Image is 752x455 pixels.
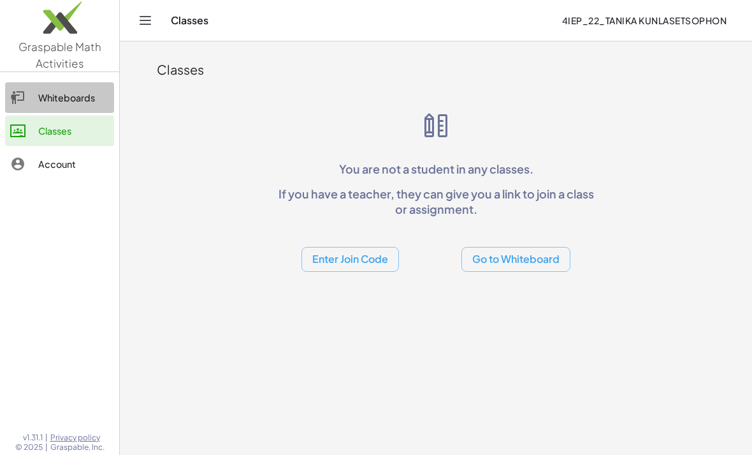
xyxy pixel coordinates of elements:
[135,10,155,31] button: Toggle navigation
[157,61,715,78] div: Classes
[273,161,599,176] p: You are not a student in any classes.
[551,9,737,32] button: 4IEP_22_Tanika Kunlasetsophon
[38,156,109,172] div: Account
[38,90,109,105] div: Whiteboards
[5,149,114,179] a: Account
[5,116,114,146] a: Classes
[18,40,101,70] span: Graspable Math Activities
[461,247,570,272] button: Go to Whiteboard
[50,442,105,452] span: Graspable, Inc.
[38,123,109,138] div: Classes
[23,433,43,443] span: v1.31.1
[50,433,105,443] a: Privacy policy
[561,15,727,26] span: 4IEP_22_Tanika Kunlasetsophon
[5,82,114,113] a: Whiteboards
[273,186,599,216] p: If you have a teacher, they can give you a link to join a class or assignment.
[45,442,48,452] span: |
[15,442,43,452] span: © 2025
[45,433,48,443] span: |
[301,247,399,272] button: Enter Join Code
